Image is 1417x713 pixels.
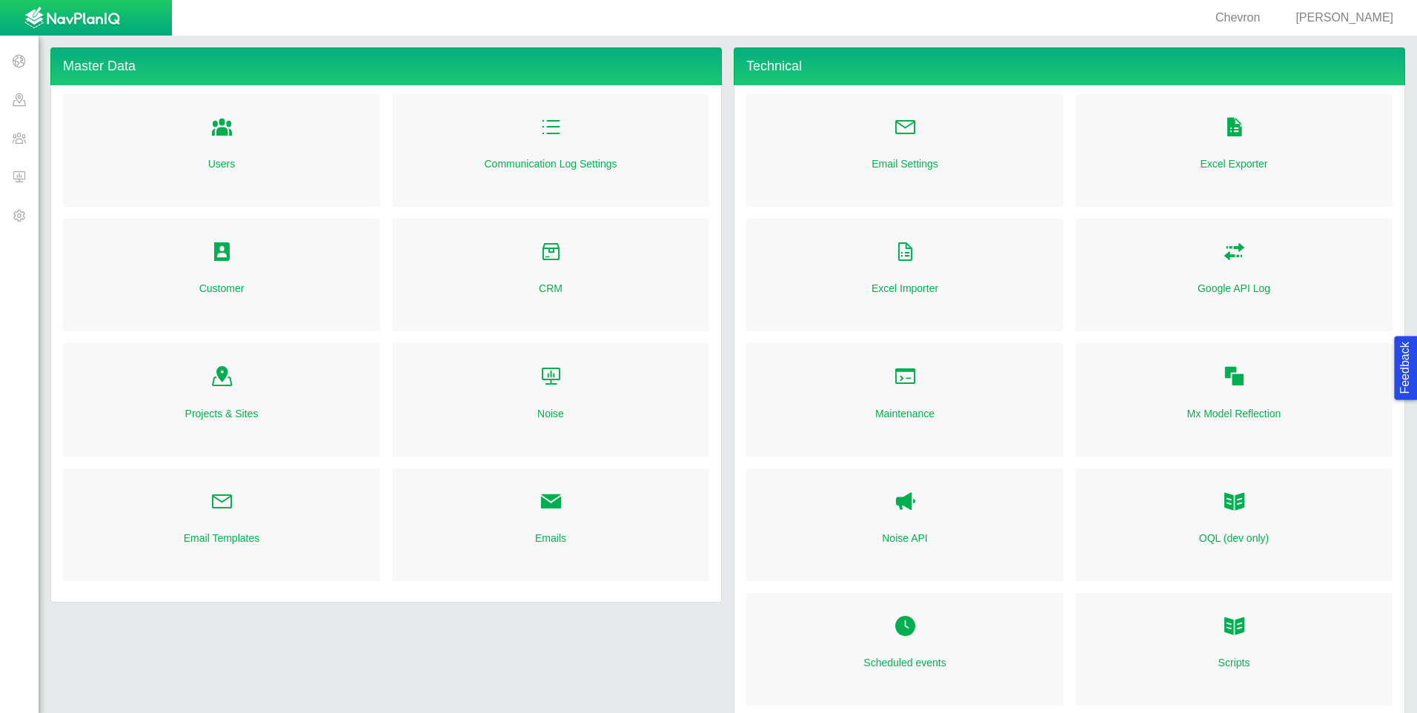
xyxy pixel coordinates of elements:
a: Maintenance [875,406,935,421]
a: Excel Exporter [1200,156,1267,171]
h4: Technical [734,47,1405,85]
a: Noise API [894,486,917,519]
a: Mx Model Reflection [1187,406,1281,421]
div: Folder Open Icon Excel Importer [746,219,1063,331]
a: Folder Open Icon [210,486,233,519]
div: [PERSON_NAME] [1278,10,1399,27]
a: Folder Open Icon [1223,112,1246,145]
div: Noise API Noise API [746,468,1063,581]
a: Folder Open Icon [540,361,563,394]
a: Folder Open Icon [894,112,917,145]
div: Folder Open Icon Customer [63,219,380,331]
a: Folder Open Icon [1223,236,1246,269]
img: UrbanGroupSolutionsTheme$USG_Images$logo.png [24,7,120,30]
a: Folder Open Icon [210,112,233,145]
div: Folder Open Icon Mx Model Reflection [1075,343,1393,456]
a: Folder Open Icon [894,361,917,394]
div: Folder Open Icon Scheduled events [746,593,1063,706]
div: Folder Open Icon Google API Log [1075,219,1393,331]
div: Folder Open Icon Noise [392,343,709,456]
a: Scripts [1218,655,1250,670]
a: Google API Log [1198,281,1270,296]
div: Folder Open Icon Email Settings [746,94,1063,207]
a: Folder Open Icon [210,361,233,394]
a: Communication Log Settings [485,156,617,171]
div: Folder Open Icon Maintenance [746,343,1063,456]
a: Email Templates [184,531,259,545]
button: Feedback [1394,336,1417,399]
div: Folder Open Icon Communication Log Settings [392,94,709,207]
a: Folder Open Icon [540,236,563,269]
a: Excel Importer [872,281,938,296]
a: Folder Open Icon [210,236,233,269]
a: Noise API [882,531,927,545]
a: Email Settings [872,156,938,171]
a: Users [208,156,236,171]
a: Emails [535,531,566,545]
div: Folder Open Icon Users [63,94,380,207]
a: Folder Open Icon [1223,361,1246,394]
a: OQL [1223,486,1246,519]
a: Customer [199,281,245,296]
a: Noise [537,406,564,421]
div: Folder Open Icon Excel Exporter [1075,94,1393,207]
a: Folder Open Icon [540,486,563,519]
div: Folder Open Icon Emails [392,468,709,581]
a: Projects & Sites [185,406,259,421]
a: CRM [539,281,563,296]
div: Folder Open Icon Projects & Sites [63,343,380,456]
div: Folder Open Icon Email Templates [63,468,380,581]
div: Folder Open Icon CRM [392,219,709,331]
span: Chevron [1215,11,1260,24]
a: OQL (dev only) [1199,531,1269,545]
div: OQL OQL (dev only) [1075,468,1393,581]
a: Folder Open Icon [1223,611,1246,643]
a: Folder Open Icon [894,236,917,269]
h4: Master Data [50,47,722,85]
a: Folder Open Icon [894,611,917,643]
span: [PERSON_NAME] [1295,11,1393,24]
a: Scheduled events [863,655,946,670]
div: Folder Open Icon Scripts [1075,593,1393,706]
a: Folder Open Icon [540,112,563,145]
